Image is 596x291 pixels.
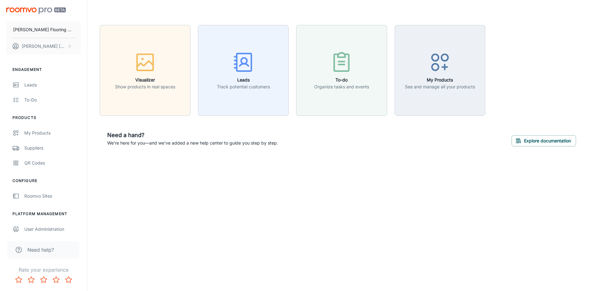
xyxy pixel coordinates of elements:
[115,76,175,83] h6: Visualizer
[13,26,74,33] p: [PERSON_NAME] Flooring Stores
[314,83,369,90] p: Organize tasks and events
[6,38,81,54] button: [PERSON_NAME] [PERSON_NAME]
[22,43,66,50] p: [PERSON_NAME] [PERSON_NAME]
[198,25,289,116] button: LeadsTrack potential customers
[24,81,81,88] div: Leads
[405,76,475,83] h6: My Products
[24,160,81,166] div: QR Codes
[314,76,369,83] h6: To-do
[512,135,576,146] button: Explore documentation
[115,83,175,90] p: Show products in real spaces
[107,131,278,140] h6: Need a hand?
[198,67,289,73] a: LeadsTrack potential customers
[405,83,475,90] p: See and manage all your products
[24,96,81,103] div: To-do
[100,25,190,116] button: VisualizerShow products in real spaces
[6,7,66,14] img: Roomvo PRO Beta
[296,25,387,116] button: To-doOrganize tasks and events
[395,67,485,73] a: My ProductsSee and manage all your products
[217,83,270,90] p: Track potential customers
[512,137,576,144] a: Explore documentation
[6,22,81,38] button: [PERSON_NAME] Flooring Stores
[217,76,270,83] h6: Leads
[107,140,278,146] p: We're here for you—and we've added a new help center to guide you step by step.
[24,145,81,151] div: Suppliers
[395,25,485,116] button: My ProductsSee and manage all your products
[296,67,387,73] a: To-doOrganize tasks and events
[24,130,81,136] div: My Products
